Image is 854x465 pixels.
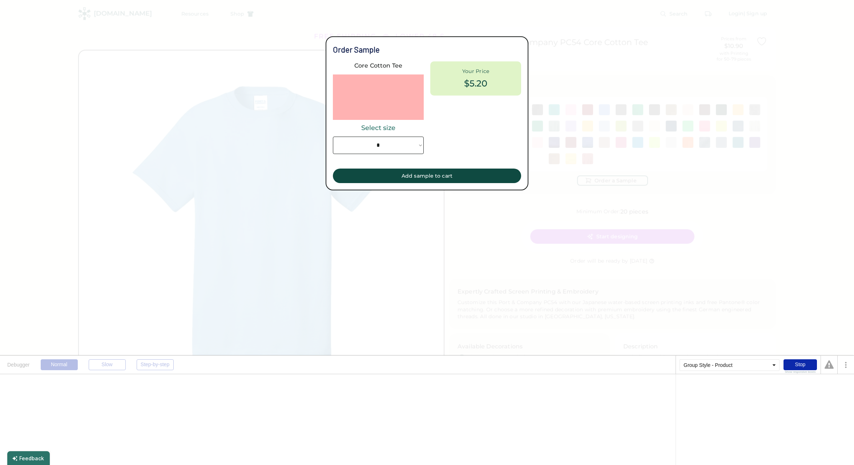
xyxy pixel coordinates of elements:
[680,359,780,371] div: Group Style - Product
[462,68,490,75] div: Your Price
[333,74,378,120] img: yH5BAEAAAAALAAAAAABAAEAAAIBRAA7
[783,371,817,373] div: Show responsive boxes
[361,124,395,132] div: Select size
[783,359,817,370] div: Stop
[333,44,380,56] h2: Order Sample
[333,61,424,70] div: Core Cotton Tee
[378,74,424,120] img: yH5BAEAAAAALAAAAAABAAEAAAIBRAA7
[333,169,521,183] button: Add sample to cart
[464,78,487,89] div: $5.20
